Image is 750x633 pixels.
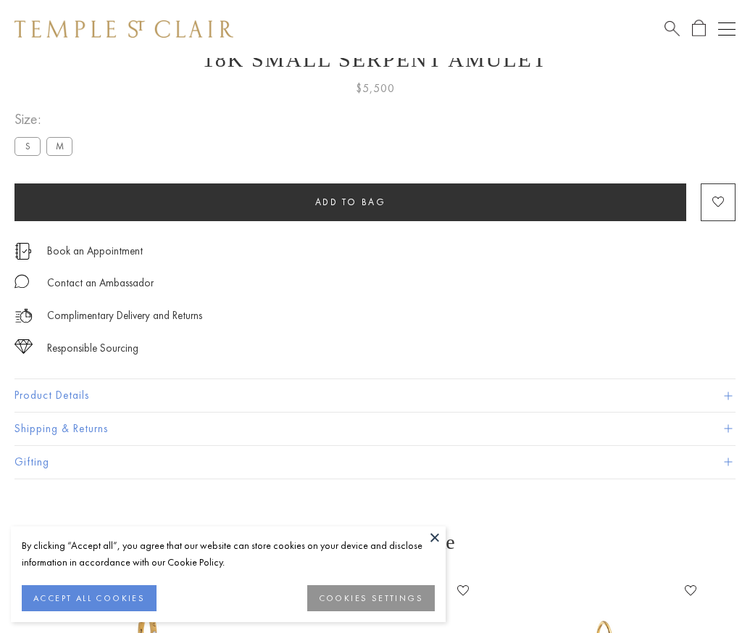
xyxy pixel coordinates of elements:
[14,243,32,260] img: icon_appointment.svg
[14,307,33,325] img: icon_delivery.svg
[315,196,386,208] span: Add to bag
[14,413,736,445] button: Shipping & Returns
[14,47,736,72] h1: 18K Small Serpent Amulet
[14,339,33,354] img: icon_sourcing.svg
[14,107,78,131] span: Size:
[46,137,72,155] label: M
[307,585,435,611] button: COOKIES SETTINGS
[664,20,680,38] a: Search
[14,379,736,412] button: Product Details
[22,585,157,611] button: ACCEPT ALL COOKIES
[14,446,736,479] button: Gifting
[718,20,736,38] button: Open navigation
[692,20,706,38] a: Open Shopping Bag
[47,339,138,357] div: Responsible Sourcing
[14,137,41,155] label: S
[22,537,435,571] div: By clicking “Accept all”, you agree that our website can store cookies on your device and disclos...
[47,307,202,325] p: Complimentary Delivery and Returns
[14,20,233,38] img: Temple St. Clair
[14,183,686,221] button: Add to bag
[356,79,395,98] span: $5,500
[14,274,29,289] img: MessageIcon-01_2.svg
[47,274,154,292] div: Contact an Ambassador
[47,243,143,259] a: Book an Appointment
